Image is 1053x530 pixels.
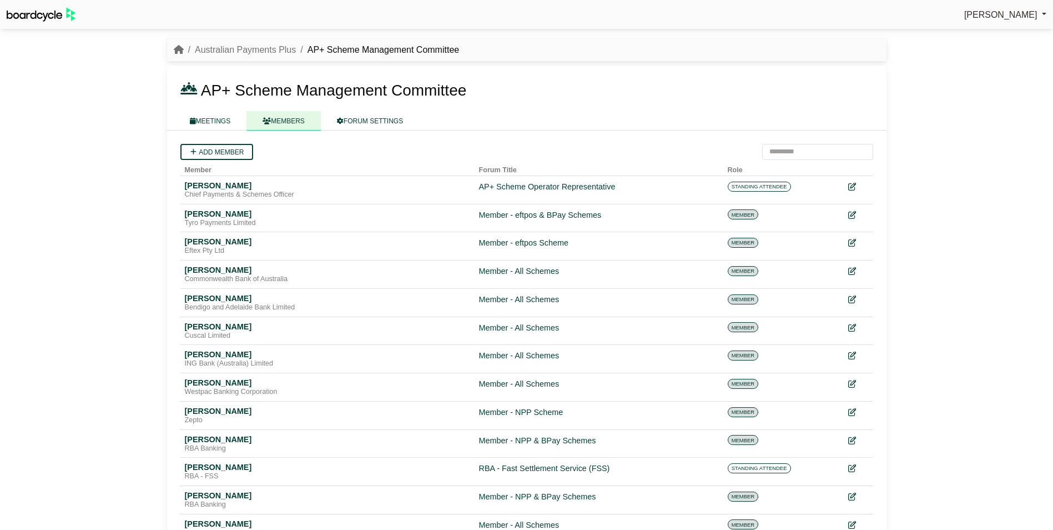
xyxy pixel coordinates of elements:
[185,378,470,388] div: [PERSON_NAME]
[479,349,719,362] div: Member - All Schemes
[479,378,719,391] div: Member - All Schemes
[728,463,791,473] span: STANDING ATTENDEE
[174,43,460,57] nav: breadcrumb
[728,435,759,445] span: MEMBER
[185,191,470,199] div: Chief Payments & Schemes Officer
[848,237,869,249] div: Edit
[728,209,759,219] span: MEMBER
[185,322,470,332] div: [PERSON_NAME]
[728,182,791,192] span: STANDING ATTENDEE
[185,462,470,472] div: [PERSON_NAME]
[185,491,470,501] div: [PERSON_NAME]
[185,219,470,228] div: Tyro Payments Limited
[185,303,470,312] div: Bendigo and Adelaide Bank Limited
[185,265,470,275] div: [PERSON_NAME]
[185,237,470,247] div: [PERSON_NAME]
[185,416,470,425] div: Zepto
[185,501,470,509] div: RBA Banking
[728,351,759,361] span: MEMBER
[964,8,1046,22] a: [PERSON_NAME]
[848,209,869,222] div: Edit
[475,160,723,176] th: Forum Title
[728,407,759,417] span: MEMBER
[728,322,759,332] span: MEMBER
[185,349,470,359] div: [PERSON_NAME]
[728,238,759,248] span: MEMBER
[848,434,869,447] div: Edit
[728,492,759,502] span: MEMBER
[728,379,759,389] span: MEMBER
[479,237,719,249] div: Member - eftpos Scheme
[848,181,869,193] div: Edit
[7,8,75,22] img: BoardcycleBlackGreen-aaafeed430059cb809a45853b8cf6d952af9d84e6e89e1f1685b34bfd5cb7d64.svg
[201,82,467,99] span: AP+ Scheme Management Committee
[185,434,470,444] div: [PERSON_NAME]
[728,266,759,276] span: MEMBER
[195,45,296,54] a: Australian Payments Plus
[848,378,869,391] div: Edit
[185,388,470,397] div: Westpac Banking Corporation
[479,322,719,334] div: Member - All Schemes
[964,10,1037,19] span: [PERSON_NAME]
[848,491,869,503] div: Edit
[479,434,719,447] div: Member - NPP & BPay Schemes
[479,265,719,278] div: Member - All Schemes
[185,181,470,191] div: [PERSON_NAME]
[848,349,869,362] div: Edit
[728,294,759,304] span: MEMBER
[848,462,869,475] div: Edit
[185,359,470,368] div: ING Bank (Australia) Limited
[185,472,470,481] div: RBA - FSS
[180,144,253,160] a: Add member
[728,519,759,529] span: MEMBER
[246,111,321,131] a: MEMBERS
[180,160,475,176] th: Member
[479,491,719,503] div: Member - NPP & BPay Schemes
[321,111,419,131] a: FORUM SETTINGS
[479,209,719,222] div: Member - eftpos & BPay Schemes
[185,444,470,453] div: RBA Banking
[185,293,470,303] div: [PERSON_NAME]
[848,265,869,278] div: Edit
[185,332,470,341] div: Cuscal Limited
[479,181,719,193] div: AP+ Scheme Operator Representative
[185,406,470,416] div: [PERSON_NAME]
[296,43,459,57] li: AP+ Scheme Management Committee
[185,247,470,256] div: Eftex Pty Ltd
[174,111,247,131] a: MEETINGS
[479,406,719,419] div: Member - NPP Scheme
[185,275,470,284] div: Commonwealth Bank of Australia
[479,462,719,475] div: RBA - Fast Settlement Service (FSS)
[848,293,869,306] div: Edit
[185,209,470,219] div: [PERSON_NAME]
[479,293,719,306] div: Member - All Schemes
[185,519,470,529] div: [PERSON_NAME]
[723,160,844,176] th: Role
[848,406,869,419] div: Edit
[848,322,869,334] div: Edit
